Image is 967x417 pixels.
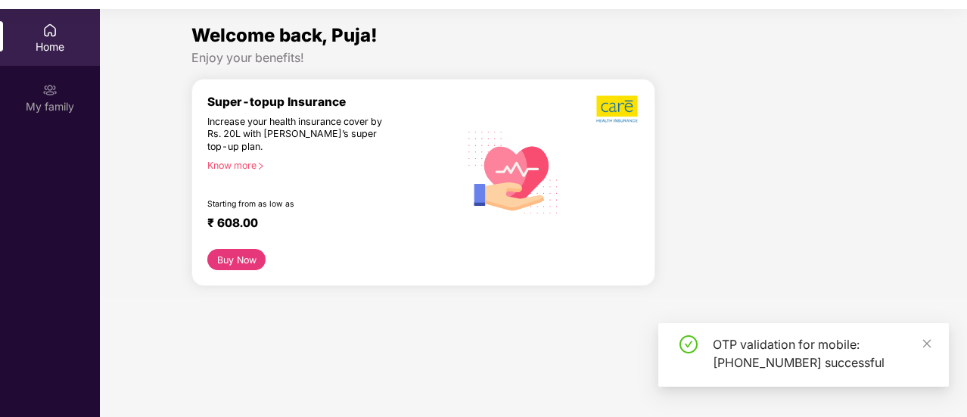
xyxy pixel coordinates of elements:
div: Starting from as low as [207,199,395,210]
div: Increase your health insurance cover by Rs. 20L with [PERSON_NAME]’s super top-up plan. [207,116,394,154]
div: Enjoy your benefits! [191,50,875,66]
button: Buy Now [207,249,266,270]
div: OTP validation for mobile: [PHONE_NUMBER] successful [713,335,931,372]
img: b5dec4f62d2307b9de63beb79f102df3.png [596,95,639,123]
img: svg+xml;base64,PHN2ZyB4bWxucz0iaHR0cDovL3d3dy53My5vcmcvMjAwMC9zdmciIHhtbG5zOnhsaW5rPSJodHRwOi8vd3... [459,117,567,226]
span: Welcome back, Puja! [191,24,378,46]
img: svg+xml;base64,PHN2ZyBpZD0iSG9tZSIgeG1sbnM9Imh0dHA6Ly93d3cudzMub3JnLzIwMDAvc3ZnIiB3aWR0aD0iMjAiIG... [42,23,58,38]
span: right [257,162,265,170]
span: check-circle [679,335,698,353]
div: ₹ 608.00 [207,216,444,234]
div: Super-topup Insurance [207,95,459,109]
img: svg+xml;base64,PHN2ZyB3aWR0aD0iMjAiIGhlaWdodD0iMjAiIHZpZXdCb3g9IjAgMCAyMCAyMCIgZmlsbD0ibm9uZSIgeG... [42,82,58,98]
div: Know more [207,160,450,170]
span: close [922,338,932,349]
